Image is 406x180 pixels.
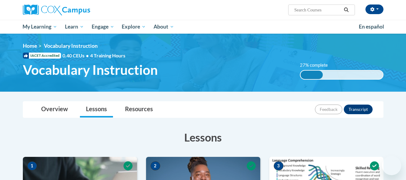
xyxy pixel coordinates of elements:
a: Cox Campus [23,5,137,15]
input: Search Courses [294,6,342,14]
a: Resources [119,102,159,117]
label: 27% complete [300,62,334,69]
a: Explore [118,20,150,34]
button: Feedback [315,105,342,114]
span: 3 [274,161,283,170]
div: 27% complete [301,71,323,79]
span: My Learning [23,23,57,30]
a: Overview [35,102,74,117]
span: 2 [151,161,160,170]
span: Learn [65,23,84,30]
h3: Lessons [23,130,383,145]
a: En español [355,20,388,33]
span: 1 [27,161,37,170]
span: Vocabulary Instruction [23,62,158,78]
a: Lessons [80,102,113,117]
div: Main menu [14,20,392,34]
a: About [150,20,178,34]
span: • [86,53,89,58]
button: Transcript [344,105,373,114]
span: Engage [92,23,114,30]
button: Search [342,6,351,14]
a: Home [23,43,37,49]
a: Engage [88,20,118,34]
span: En español [359,23,384,30]
span: 0.40 CEUs [63,52,90,59]
span: 4 Training Hours [90,53,125,58]
a: My Learning [19,20,61,34]
span: Explore [122,23,146,30]
iframe: Button to launch messaging window [382,156,401,175]
img: Cox Campus [23,5,90,15]
span: IACET Accredited [23,53,61,59]
button: Account Settings [365,5,383,14]
a: Learn [61,20,88,34]
span: About [154,23,174,30]
span: Vocabulary Instruction [44,43,98,49]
